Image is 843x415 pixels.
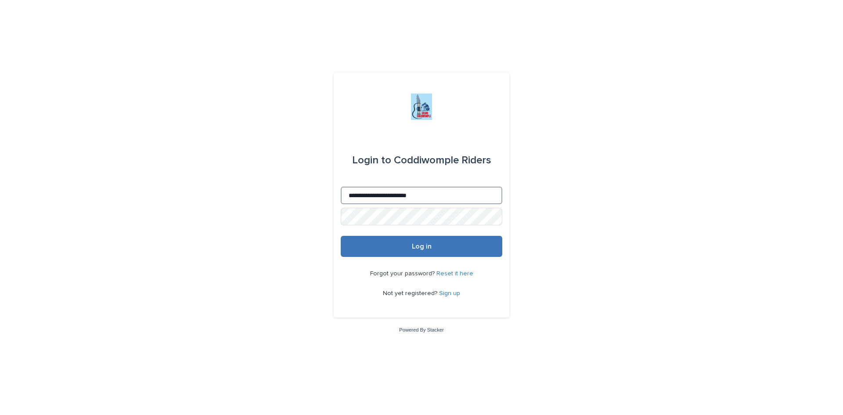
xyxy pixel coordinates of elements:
[383,290,439,296] span: Not yet registered?
[399,327,443,332] a: Powered By Stacker
[411,94,432,120] img: jxsLJbdS1eYBI7rVAS4p
[439,290,460,296] a: Sign up
[412,243,432,250] span: Log in
[352,155,391,166] span: Login to
[341,236,502,257] button: Log in
[436,271,473,277] a: Reset it here
[370,271,436,277] span: Forgot your password?
[352,148,491,173] div: Coddiwomple Riders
